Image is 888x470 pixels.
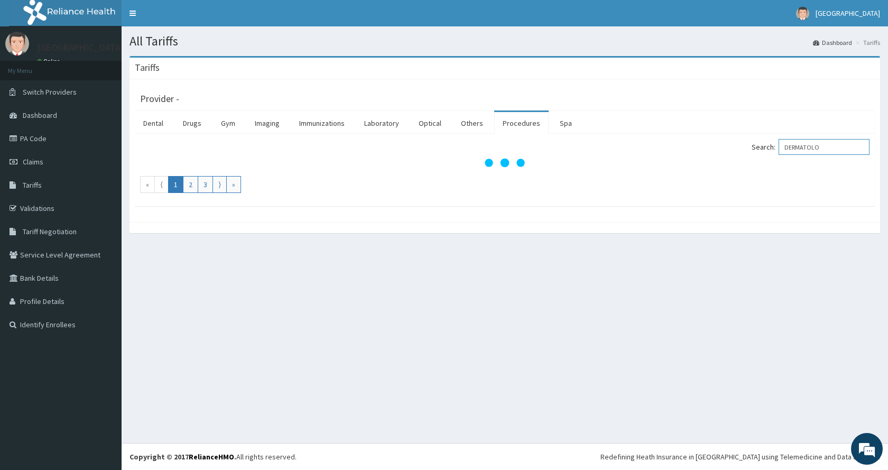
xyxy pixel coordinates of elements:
footer: All rights reserved. [122,443,888,470]
li: Tariffs [853,38,880,47]
a: Go to page number 3 [198,176,213,193]
a: Immunizations [291,112,353,134]
a: Go to previous page [154,176,169,193]
a: Optical [410,112,450,134]
a: Imaging [246,112,288,134]
div: Redefining Heath Insurance in [GEOGRAPHIC_DATA] using Telemedicine and Data Science! [600,451,880,462]
h3: Provider - [140,94,179,104]
a: Go to next page [212,176,227,193]
p: [GEOGRAPHIC_DATA] [37,43,124,52]
div: Minimize live chat window [173,5,199,31]
input: Search: [779,139,869,155]
img: User Image [5,32,29,56]
a: Dashboard [813,38,852,47]
a: RelianceHMO [189,452,234,462]
div: Chat with us now [55,59,178,73]
a: Dental [135,112,172,134]
a: Laboratory [356,112,408,134]
h1: All Tariffs [129,34,880,48]
span: [GEOGRAPHIC_DATA] [816,8,880,18]
strong: Copyright © 2017 . [129,452,236,462]
a: Spa [551,112,580,134]
span: Tariffs [23,180,42,190]
a: Online [37,58,62,65]
a: Others [452,112,492,134]
a: Go to last page [226,176,241,193]
svg: audio-loading [484,142,526,184]
span: We're online! [61,133,146,240]
a: Go to page number 1 [168,176,183,193]
span: Tariff Negotiation [23,227,77,236]
span: Dashboard [23,110,57,120]
a: Go to first page [140,176,155,193]
img: d_794563401_company_1708531726252_794563401 [20,53,43,79]
h3: Tariffs [135,63,160,72]
a: Drugs [174,112,210,134]
span: Claims [23,157,43,167]
label: Search: [752,139,869,155]
a: Procedures [494,112,549,134]
a: Gym [212,112,244,134]
span: Switch Providers [23,87,77,97]
img: User Image [796,7,809,20]
textarea: Type your message and hit 'Enter' [5,289,201,326]
a: Go to page number 2 [183,176,198,193]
